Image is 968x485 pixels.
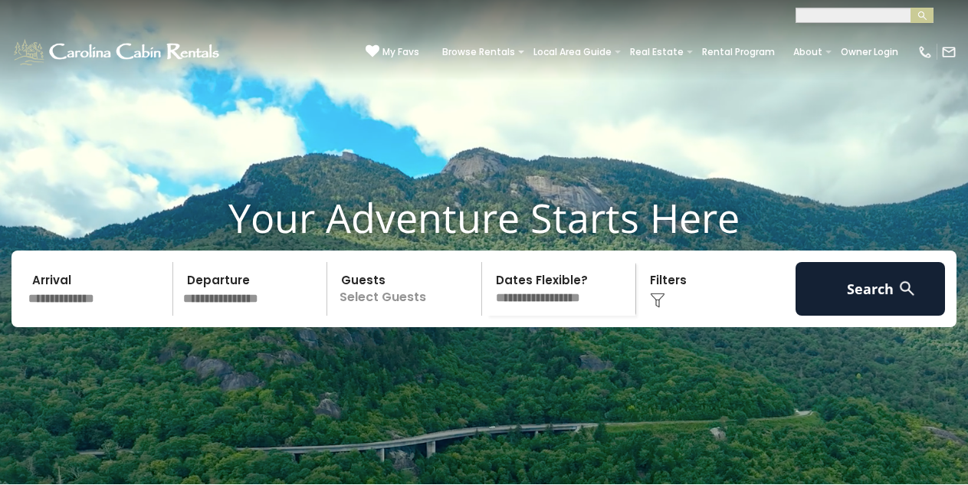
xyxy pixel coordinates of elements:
[11,37,224,67] img: White-1-1-2.png
[897,279,917,298] img: search-regular-white.png
[332,262,481,316] p: Select Guests
[917,44,933,60] img: phone-regular-white.png
[382,45,419,59] span: My Favs
[694,41,783,63] a: Rental Program
[796,262,946,316] button: Search
[366,44,419,60] a: My Favs
[526,41,619,63] a: Local Area Guide
[622,41,691,63] a: Real Estate
[941,44,957,60] img: mail-regular-white.png
[833,41,906,63] a: Owner Login
[11,194,957,241] h1: Your Adventure Starts Here
[650,293,665,308] img: filter--v1.png
[435,41,523,63] a: Browse Rentals
[786,41,830,63] a: About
